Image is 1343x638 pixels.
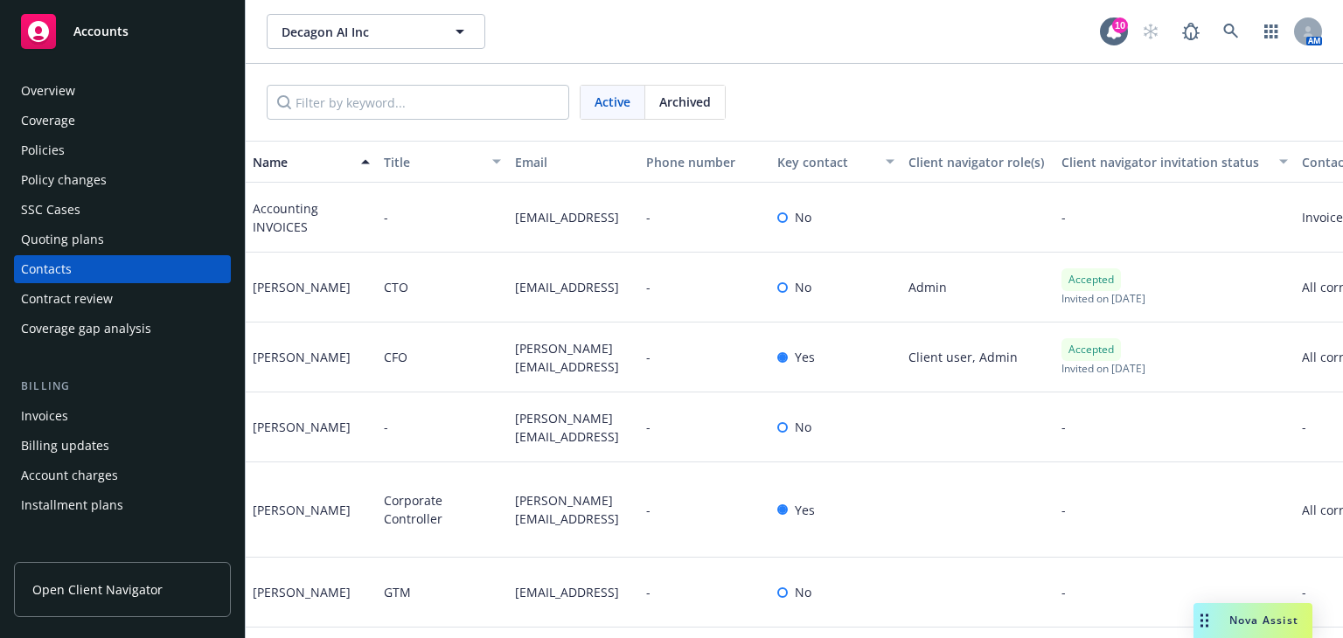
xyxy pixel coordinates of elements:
span: - [646,208,651,226]
span: Accounts [73,24,129,38]
div: [PERSON_NAME] [253,348,351,366]
span: [EMAIL_ADDRESS] [515,278,619,296]
div: Drag to move [1193,603,1215,638]
span: - [1302,418,1306,436]
div: Policies [21,136,65,164]
div: [PERSON_NAME] [253,501,351,519]
div: Key contact [777,153,875,171]
a: Policies [14,136,231,164]
a: Search [1214,14,1249,49]
button: Name [246,141,377,183]
a: Account charges [14,461,231,489]
span: Nova Assist [1229,613,1298,628]
span: - [1061,583,1066,601]
span: - [1061,208,1066,226]
span: Open Client Navigator [32,580,163,599]
span: - [1061,501,1066,519]
div: Contacts [21,255,72,283]
a: Billing updates [14,432,231,460]
div: Client navigator role(s) [908,153,1047,171]
div: Installment plans [21,491,123,519]
button: Nova Assist [1193,603,1312,638]
a: Invoices [14,402,231,430]
span: [PERSON_NAME][EMAIL_ADDRESS] [515,409,632,446]
div: [PERSON_NAME] [253,278,351,296]
a: Accounts [14,7,231,56]
span: No [795,583,811,601]
a: Coverage [14,107,231,135]
button: Decagon AI Inc [267,14,485,49]
button: Client navigator role(s) [901,141,1054,183]
span: Archived [659,93,711,111]
span: Invited on [DATE] [1061,291,1145,306]
div: Title [384,153,482,171]
div: Overview [21,77,75,105]
span: Accepted [1068,342,1114,357]
span: [PERSON_NAME][EMAIL_ADDRESS] [515,491,632,528]
a: Start snowing [1133,14,1168,49]
span: - [384,418,388,436]
a: Report a Bug [1173,14,1208,49]
span: - [646,501,651,519]
button: Title [377,141,508,183]
button: Phone number [639,141,770,183]
a: Overview [14,77,231,105]
span: - [646,583,651,601]
a: Contract review [14,285,231,313]
span: CTO [384,278,408,296]
span: Active [595,93,630,111]
div: Coverage [21,107,75,135]
div: Contract review [21,285,113,313]
a: Coverage gap analysis [14,315,231,343]
div: Coverage gap analysis [21,315,151,343]
div: [PERSON_NAME] [253,583,351,601]
button: Client navigator invitation status [1054,141,1295,183]
div: Accounting INVOICES [253,199,370,236]
span: Invited on [DATE] [1061,361,1145,376]
span: [PERSON_NAME][EMAIL_ADDRESS] [515,339,632,376]
div: Name [253,153,351,171]
button: Email [508,141,639,183]
span: - [1302,583,1306,601]
div: Billing [14,378,231,395]
div: Policy changes [21,166,107,194]
span: [EMAIL_ADDRESS] [515,583,619,601]
span: No [795,208,811,226]
div: SSC Cases [21,196,80,224]
span: - [646,348,651,366]
div: Phone number [646,153,763,171]
span: - [646,278,651,296]
span: Accepted [1068,272,1114,288]
span: [EMAIL_ADDRESS] [515,208,619,226]
div: 10 [1112,17,1128,33]
div: Invoices [21,402,68,430]
span: Corporate Controller [384,491,501,528]
span: - [384,208,388,226]
a: Policy changes [14,166,231,194]
span: Decagon AI Inc [282,23,433,41]
span: No [795,278,811,296]
span: Client user, Admin [908,348,1018,366]
a: SSC Cases [14,196,231,224]
span: - [1061,418,1066,436]
div: [PERSON_NAME] [253,418,351,436]
div: Email [515,153,632,171]
span: - [646,418,651,436]
div: Account charges [21,461,118,489]
button: Key contact [770,141,901,183]
a: Contacts [14,255,231,283]
span: GTM [384,583,411,601]
span: No [795,418,811,436]
div: Client navigator invitation status [1061,153,1269,171]
div: Quoting plans [21,225,104,253]
a: Quoting plans [14,225,231,253]
span: Yes [795,348,815,366]
span: Admin [908,278,947,296]
div: Billing updates [21,432,109,460]
input: Filter by keyword... [267,85,569,120]
span: CFO [384,348,407,366]
a: Switch app [1254,14,1289,49]
a: Installment plans [14,491,231,519]
span: Yes [795,501,815,519]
